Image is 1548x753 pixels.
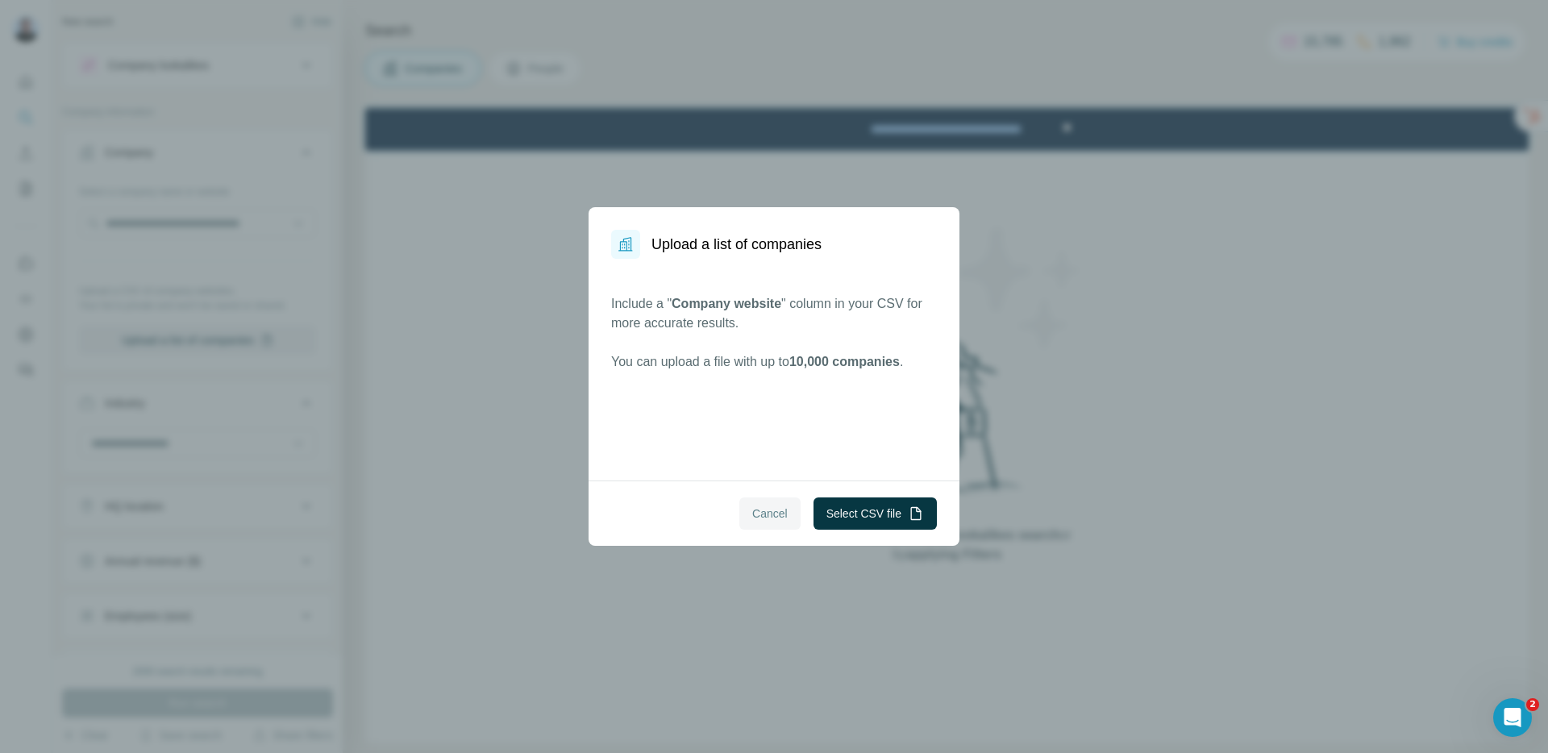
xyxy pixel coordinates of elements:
p: Include a " " column in your CSV for more accurate results. [611,294,937,333]
span: Company website [672,297,781,310]
span: 2 [1526,698,1539,711]
button: Select CSV file [814,497,937,530]
h1: Upload a list of companies [651,233,822,256]
span: 10,000 companies [789,355,900,368]
button: Cancel [739,497,801,530]
div: Upgrade plan for full access to Surfe [467,3,694,39]
span: Cancel [752,505,788,522]
p: You can upload a file with up to . [611,352,937,372]
iframe: Intercom live chat [1493,698,1532,737]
